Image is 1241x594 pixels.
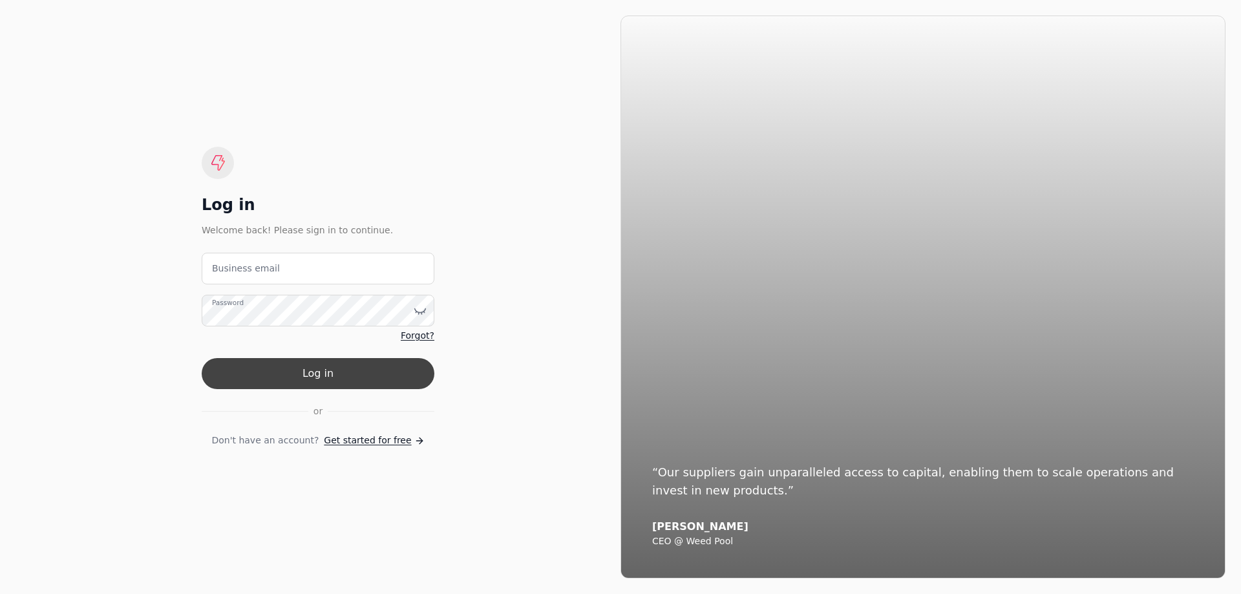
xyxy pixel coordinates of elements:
[324,434,424,447] a: Get started for free
[202,195,434,215] div: Log in
[202,223,434,237] div: Welcome back! Please sign in to continue.
[212,298,244,308] label: Password
[401,329,434,343] a: Forgot?
[211,434,319,447] span: Don't have an account?
[202,358,434,389] button: Log in
[313,405,323,418] span: or
[652,520,1194,533] div: [PERSON_NAME]
[212,262,280,275] label: Business email
[652,536,1194,547] div: CEO @ Weed Pool
[652,463,1194,500] div: “Our suppliers gain unparalleled access to capital, enabling them to scale operations and invest ...
[324,434,411,447] span: Get started for free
